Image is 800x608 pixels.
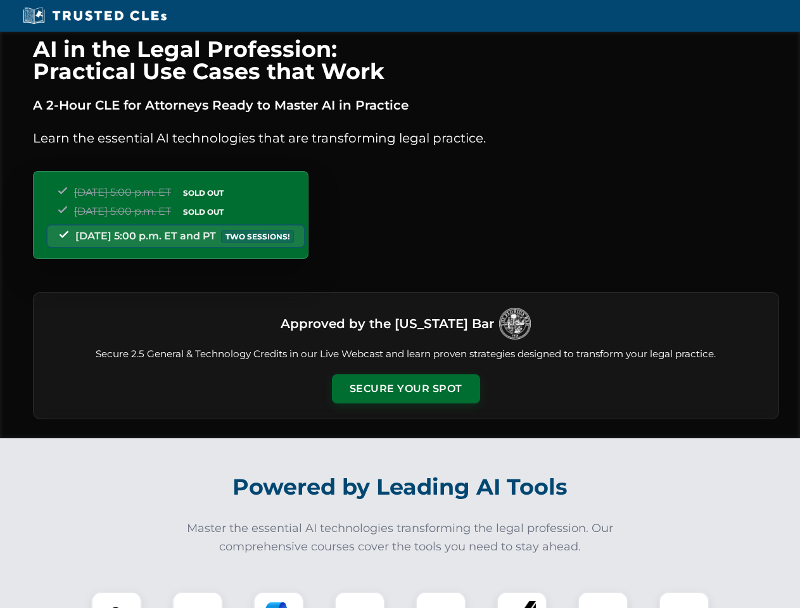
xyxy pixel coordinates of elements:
span: [DATE] 5:00 p.m. ET [74,186,171,198]
span: [DATE] 5:00 p.m. ET [74,205,171,217]
h2: Powered by Leading AI Tools [49,465,751,509]
img: Trusted CLEs [19,6,170,25]
span: SOLD OUT [179,205,228,218]
p: A 2-Hour CLE for Attorneys Ready to Master AI in Practice [33,95,779,115]
p: Learn the essential AI technologies that are transforming legal practice. [33,128,779,148]
button: Secure Your Spot [332,374,480,403]
span: SOLD OUT [179,186,228,199]
p: Secure 2.5 General & Technology Credits in our Live Webcast and learn proven strategies designed ... [49,347,763,362]
p: Master the essential AI technologies transforming the legal profession. Our comprehensive courses... [179,519,622,556]
h1: AI in the Legal Profession: Practical Use Cases that Work [33,38,779,82]
h3: Approved by the [US_STATE] Bar [281,312,494,335]
img: Logo [499,308,531,339]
